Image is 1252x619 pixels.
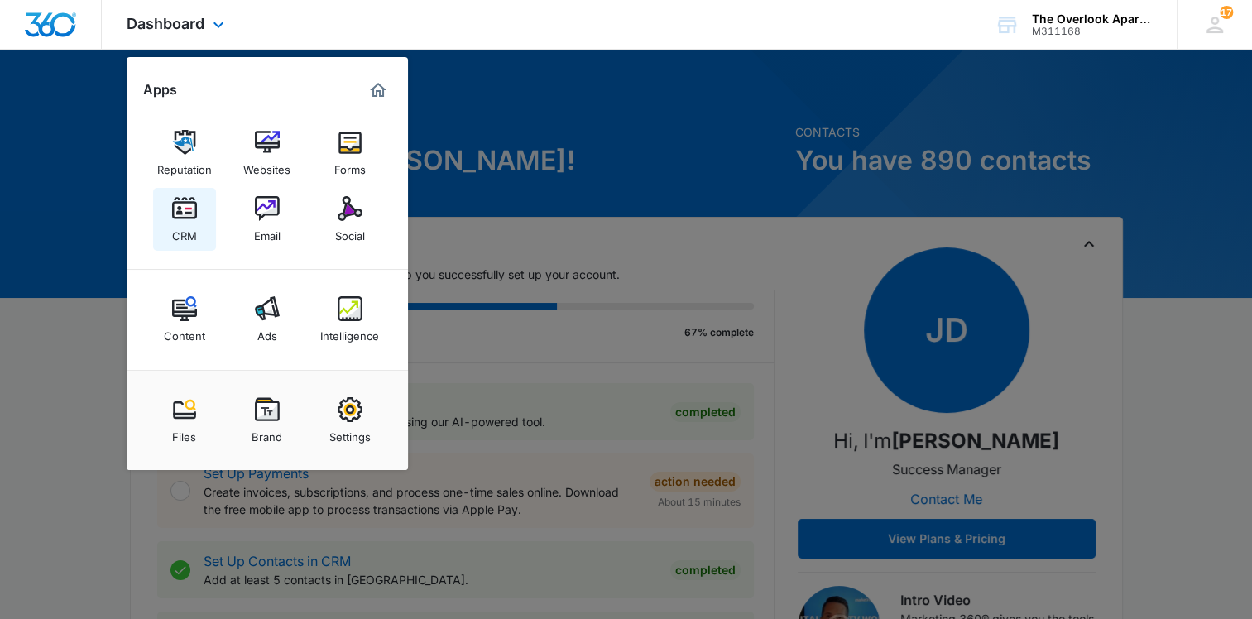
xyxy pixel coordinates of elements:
[236,288,299,351] a: Ads
[1032,26,1153,37] div: account id
[236,389,299,452] a: Brand
[127,15,204,32] span: Dashboard
[365,77,391,103] a: Marketing 360® Dashboard
[143,82,177,98] h2: Apps
[334,155,366,176] div: Forms
[252,422,282,444] div: Brand
[164,321,205,343] div: Content
[157,155,212,176] div: Reputation
[1220,6,1233,19] span: 17
[1220,6,1233,19] div: notifications count
[153,188,216,251] a: CRM
[319,389,381,452] a: Settings
[319,122,381,185] a: Forms
[320,321,379,343] div: Intelligence
[1032,12,1153,26] div: account name
[335,221,365,242] div: Social
[236,188,299,251] a: Email
[236,122,299,185] a: Websites
[319,288,381,351] a: Intelligence
[319,188,381,251] a: Social
[153,389,216,452] a: Files
[254,221,281,242] div: Email
[153,288,216,351] a: Content
[257,321,277,343] div: Ads
[172,422,196,444] div: Files
[153,122,216,185] a: Reputation
[329,422,371,444] div: Settings
[243,155,290,176] div: Websites
[172,221,197,242] div: CRM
